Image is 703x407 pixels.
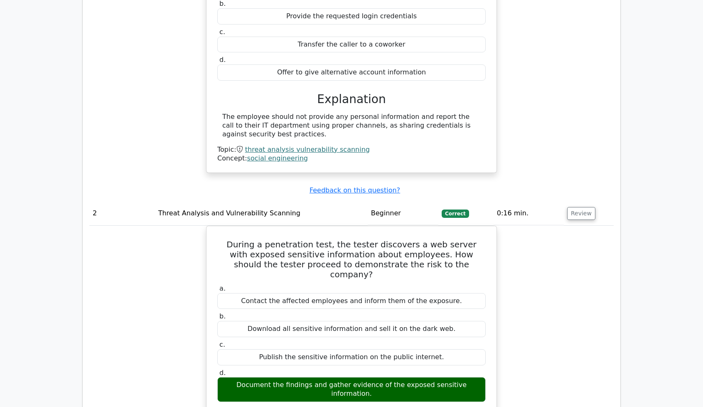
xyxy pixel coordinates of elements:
a: threat analysis vulnerability scanning [245,146,370,153]
div: Contact the affected employees and inform them of the exposure. [217,293,486,309]
h3: Explanation [222,92,481,106]
td: 0:16 min. [494,202,564,225]
h5: During a penetration test, the tester discovers a web server with exposed sensitive information a... [216,239,487,279]
span: c. [219,28,225,36]
div: Concept: [217,154,486,163]
div: Document the findings and gather evidence of the exposed sensitive information. [217,377,486,402]
div: Download all sensitive information and sell it on the dark web. [217,321,486,337]
td: Beginner [368,202,438,225]
span: d. [219,369,226,377]
span: a. [219,284,226,292]
a: Feedback on this question? [310,186,400,194]
span: Correct [442,210,469,218]
span: d. [219,56,226,64]
div: Topic: [217,146,486,154]
div: The employee should not provide any personal information and report the call to their IT departme... [222,113,481,138]
div: Transfer the caller to a coworker [217,37,486,53]
div: Publish the sensitive information on the public internet. [217,349,486,365]
div: Offer to give alternative account information [217,64,486,81]
button: Review [567,207,595,220]
span: b. [219,312,226,320]
a: social engineering [247,154,308,162]
td: 2 [89,202,155,225]
td: Threat Analysis and Vulnerability Scanning [155,202,368,225]
span: c. [219,340,225,348]
div: Provide the requested login credentials [217,8,486,25]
